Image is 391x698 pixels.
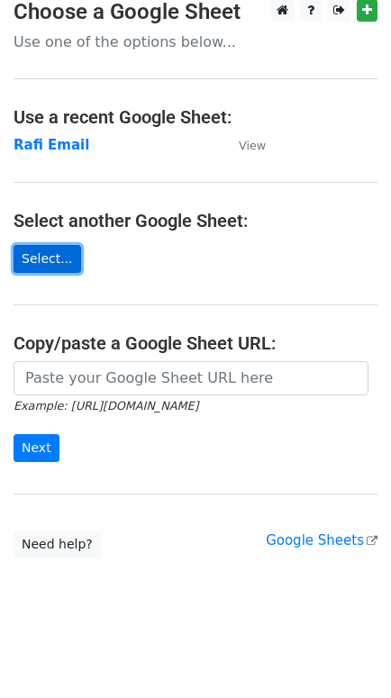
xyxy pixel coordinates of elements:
input: Paste your Google Sheet URL here [14,361,368,395]
p: Use one of the options below... [14,32,377,51]
h4: Copy/paste a Google Sheet URL: [14,332,377,354]
a: Select... [14,245,81,273]
input: Next [14,434,59,462]
a: Need help? [14,530,101,558]
a: Rafi Email [14,137,89,153]
small: Example: [URL][DOMAIN_NAME] [14,399,198,412]
h4: Select another Google Sheet: [14,210,377,231]
a: View [221,137,266,153]
iframe: Chat Widget [301,612,391,698]
h4: Use a recent Google Sheet: [14,106,377,128]
a: Google Sheets [266,532,377,548]
small: View [239,139,266,152]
